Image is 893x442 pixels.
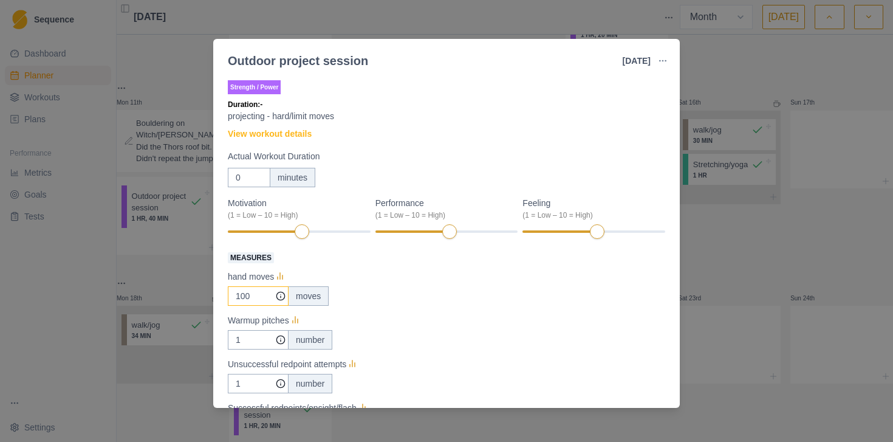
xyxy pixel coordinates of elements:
[228,314,289,327] p: Warmup pitches
[522,197,658,221] label: Feeling
[228,252,274,263] span: Measures
[228,271,274,283] p: hand moves
[228,150,658,163] label: Actual Workout Duration
[228,402,357,415] p: Successful redpoints/onsight/flash
[522,210,658,221] div: (1 = Low – 10 = High)
[228,52,368,70] div: Outdoor project session
[228,358,346,371] p: Unsuccessful redpoint attempts
[288,374,332,393] div: number
[228,210,363,221] div: (1 = Low – 10 = High)
[375,210,511,221] div: (1 = Low – 10 = High)
[375,197,511,221] label: Performance
[228,110,665,123] p: projecting - hard/limit moves
[228,128,312,140] a: View workout details
[623,55,651,67] p: [DATE]
[270,168,315,187] div: minutes
[228,80,281,94] p: Strength / Power
[288,286,329,306] div: moves
[228,99,665,110] p: Duration: -
[288,330,332,350] div: number
[228,197,363,221] label: Motivation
